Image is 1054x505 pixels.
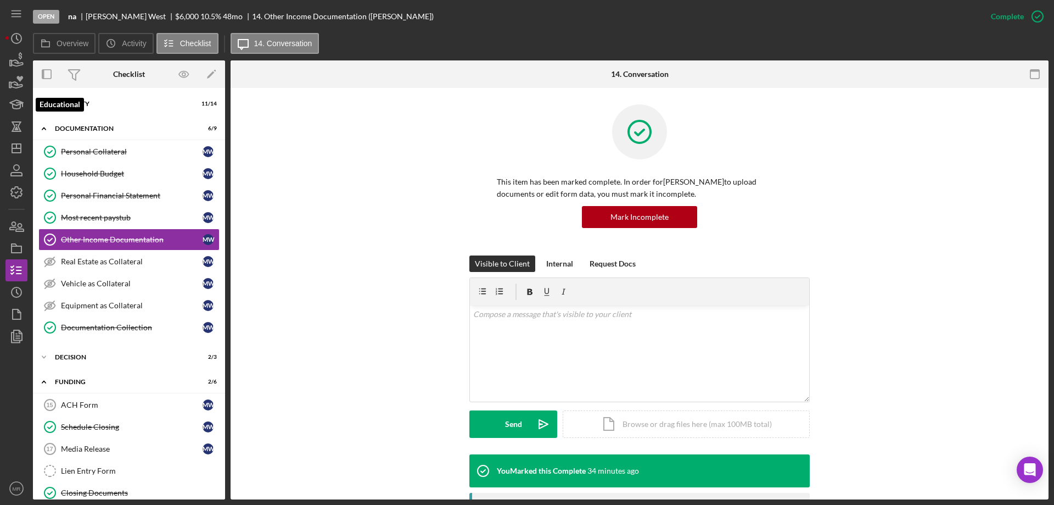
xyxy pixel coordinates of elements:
div: Internal [546,256,573,272]
label: Activity [122,39,146,48]
div: Equipment as Collateral [61,301,203,310]
div: Other Income Documentation [61,235,203,244]
button: Visible to Client [469,256,535,272]
a: Lien Entry Form [38,460,220,482]
a: 17Media ReleaseMW [38,438,220,460]
div: You Marked this Complete [497,467,586,475]
div: M W [203,168,214,179]
tspan: 15 [46,402,53,408]
div: 6 / 9 [197,125,217,132]
div: Documentation Collection [61,323,203,332]
div: M W [203,234,214,245]
label: Overview [57,39,88,48]
div: M W [203,399,214,410]
a: Vehicle as CollateralMW [38,273,220,295]
div: M W [203,421,214,432]
div: Real Estate as Collateral [61,257,203,266]
div: M W [203,212,214,223]
a: Most recent paystubMW [38,207,220,229]
div: $6,000 [175,12,199,21]
label: 14. Conversation [254,39,312,48]
a: Personal Financial StatementMW [38,185,220,207]
p: This item has been marked complete. In order for [PERSON_NAME] to upload documents or edit form d... [497,176,782,201]
a: Documentation CollectionMW [38,317,220,338]
div: M W [203,443,214,454]
div: 11 / 14 [197,101,217,107]
div: Closing Documents [61,489,219,497]
button: Complete [980,5,1049,27]
label: Checklist [180,39,211,48]
button: Checklist [156,33,218,54]
div: Mark Incomplete [610,206,669,228]
div: Send [505,410,522,438]
div: M W [203,256,214,267]
button: Internal [541,256,579,272]
a: 15ACH FormMW [38,394,220,416]
div: Funding [55,379,189,385]
div: Request Docs [590,256,636,272]
div: [PERSON_NAME] West [86,12,175,21]
a: Household BudgetMW [38,163,220,185]
a: Real Estate as CollateralMW [38,251,220,273]
div: Open [33,10,59,24]
div: 48 mo [223,12,243,21]
div: Most recent paystub [61,213,203,222]
button: 14. Conversation [231,33,319,54]
a: Schedule ClosingMW [38,416,220,438]
div: Personal Collateral [61,147,203,156]
div: Open Intercom Messenger [1017,457,1043,483]
div: Personal Financial Statement [61,191,203,200]
div: M W [203,146,214,157]
div: M W [203,300,214,311]
div: Visible to Client [475,256,530,272]
a: Personal CollateralMW [38,141,220,163]
button: Request Docs [584,256,641,272]
div: M W [203,278,214,289]
div: 14. Conversation [611,70,669,79]
div: 10.5 % [200,12,221,21]
text: MR [13,486,21,492]
a: Other Income DocumentationMW [38,229,220,251]
button: MR [5,478,27,500]
a: Closing Documents [38,482,220,504]
div: Schedule Closing [61,423,203,431]
button: Send [469,410,557,438]
div: Vehicle as Collateral [61,279,203,288]
div: Checklist [113,70,145,79]
button: Overview [33,33,96,54]
div: Complete [991,5,1024,27]
div: Eligiblity [55,101,189,107]
button: Mark Incomplete [582,206,697,228]
div: 2 / 6 [197,379,217,385]
div: 14. Other Income Documentation ([PERSON_NAME]) [252,12,434,21]
b: na [68,12,76,21]
tspan: 17 [46,446,53,452]
div: Lien Entry Form [61,467,219,475]
a: Equipment as CollateralMW [38,295,220,317]
div: Household Budget [61,169,203,178]
time: 2025-09-19 16:39 [587,467,639,475]
div: 2 / 3 [197,354,217,360]
div: Media Release [61,445,203,453]
div: M W [203,190,214,201]
div: Decision [55,354,189,360]
button: Activity [98,33,153,54]
div: Documentation [55,125,189,132]
div: M W [203,322,214,333]
div: ACH Form [61,401,203,409]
